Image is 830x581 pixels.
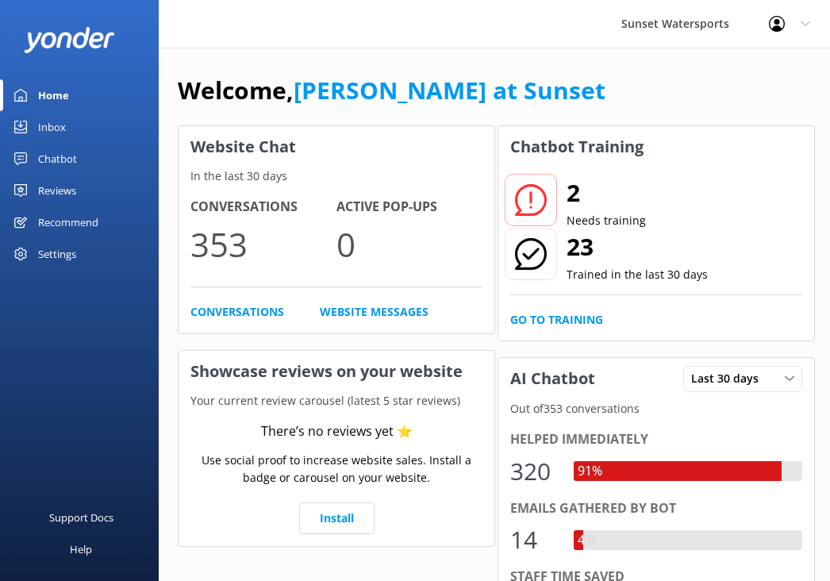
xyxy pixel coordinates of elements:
p: Needs training [567,212,646,229]
h1: Welcome, [178,71,605,110]
div: Emails gathered by bot [510,498,802,519]
p: Trained in the last 30 days [567,266,708,283]
div: Recommend [38,206,98,238]
h3: Chatbot Training [498,126,655,167]
a: Conversations [190,303,284,321]
h4: Conversations [190,197,336,217]
div: Settings [38,238,76,270]
div: There’s no reviews yet ⭐ [261,421,413,442]
a: Install [299,502,375,534]
div: 14 [510,521,558,559]
div: 91% [574,461,606,482]
h3: AI Chatbot [498,358,607,399]
p: Out of 353 conversations [498,400,814,417]
a: Go to Training [510,311,603,329]
h3: Showcase reviews on your website [179,351,494,392]
div: Helped immediately [510,429,802,450]
div: 4% [574,530,599,551]
div: Reviews [38,175,76,206]
div: Chatbot [38,143,77,175]
h3: Website Chat [179,126,494,167]
a: [PERSON_NAME] at Sunset [294,74,605,106]
p: In the last 30 days [179,167,494,185]
p: 0 [336,217,482,271]
h2: 23 [567,228,708,266]
p: 353 [190,217,336,271]
p: Your current review carousel (latest 5 star reviews) [179,392,494,410]
p: Use social proof to increase website sales. Install a badge or carousel on your website. [190,452,482,487]
span: Last 30 days [691,370,768,387]
div: Support Docs [49,502,113,533]
div: Inbox [38,111,66,143]
div: 320 [510,452,558,491]
div: Help [70,533,92,565]
div: Home [38,79,69,111]
a: Website Messages [320,303,428,321]
img: yonder-white-logo.png [24,27,115,53]
h2: 2 [567,174,646,212]
h4: Active Pop-ups [336,197,482,217]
